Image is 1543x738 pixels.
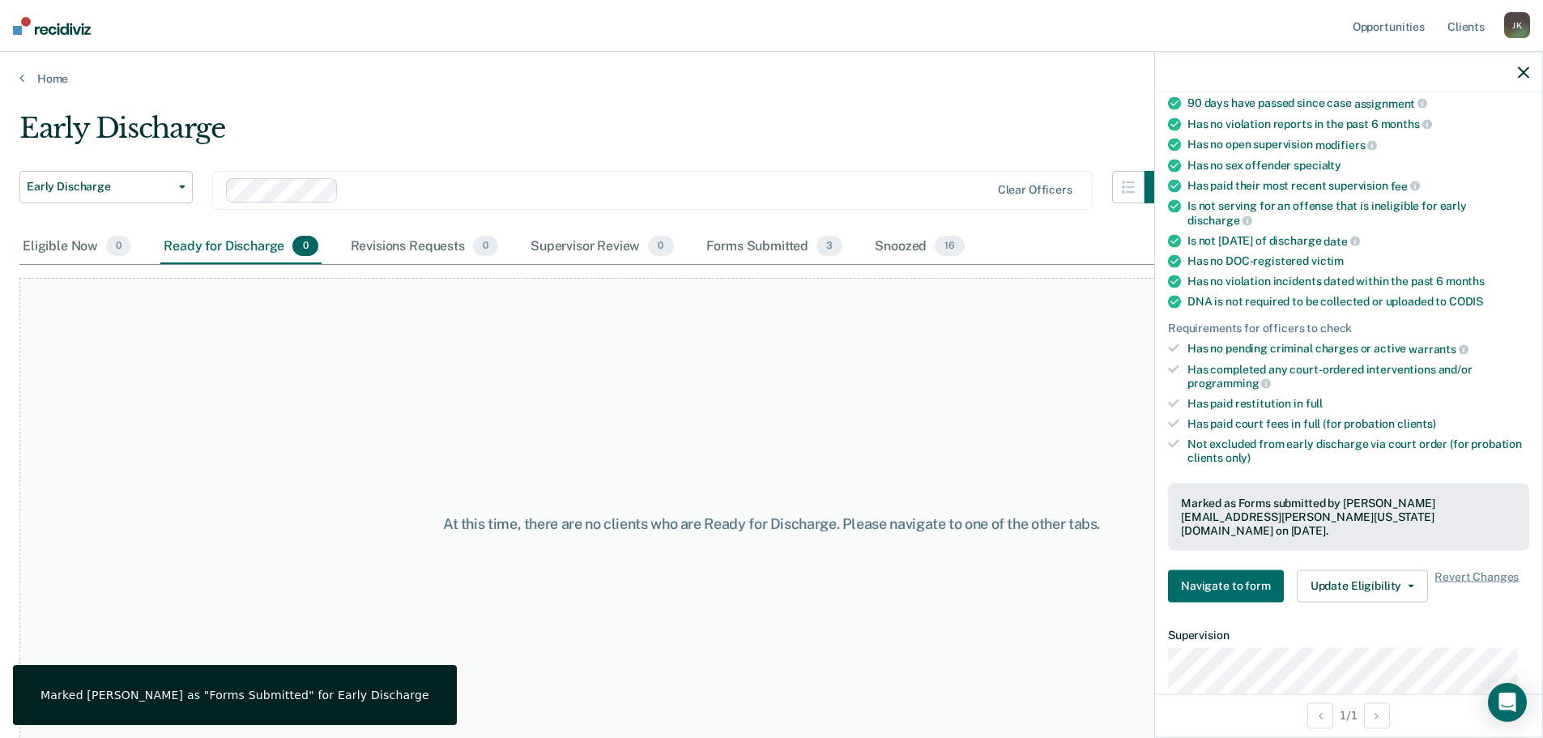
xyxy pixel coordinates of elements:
[1354,96,1427,109] span: assignment
[1307,702,1333,728] button: Previous Opportunity
[648,236,673,257] span: 0
[1187,254,1529,268] div: Has no DOC-registered
[19,71,1524,86] a: Home
[527,229,677,265] div: Supervisor Review
[1187,96,1529,110] div: 90 days have passed since case
[1381,117,1432,130] span: months
[1187,178,1529,193] div: Has paid their most recent supervision
[1434,569,1519,602] span: Revert Changes
[1504,12,1530,38] div: J K
[1449,295,1483,308] span: CODIS
[1409,342,1468,355] span: warrants
[292,236,318,257] span: 0
[1187,275,1529,288] div: Has no violation incidents dated within the past 6
[1315,138,1378,151] span: modifiers
[106,236,131,257] span: 0
[1187,158,1529,172] div: Has no sex offender
[1306,397,1323,410] span: full
[935,236,965,257] span: 16
[1187,362,1529,390] div: Has completed any court-ordered interventions and/or
[1187,199,1529,227] div: Is not serving for an offense that is ineligible for early
[1297,569,1428,602] button: Update Eligibility
[1181,497,1516,537] div: Marked as Forms submitted by [PERSON_NAME][EMAIL_ADDRESS][PERSON_NAME][US_STATE][DOMAIN_NAME] on ...
[1397,416,1436,429] span: clients)
[1311,254,1344,267] span: victim
[27,180,173,194] span: Early Discharge
[1187,342,1529,356] div: Has no pending criminal charges or active
[1168,569,1290,602] a: Navigate to form link
[703,229,846,265] div: Forms Submitted
[1187,397,1529,411] div: Has paid restitution in
[1187,437,1529,464] div: Not excluded from early discharge via court order (for probation clients
[872,229,968,265] div: Snoozed
[1364,702,1390,728] button: Next Opportunity
[347,229,501,265] div: Revisions Requests
[1187,138,1529,152] div: Has no open supervision
[1187,377,1271,390] span: programming
[1187,117,1529,131] div: Has no violation reports in the past 6
[1446,275,1485,288] span: months
[1187,233,1529,248] div: Is not [DATE] of discharge
[473,236,498,257] span: 0
[19,112,1177,158] div: Early Discharge
[13,17,91,35] img: Recidiviz
[1488,683,1527,722] div: Open Intercom Messenger
[19,229,134,265] div: Eligible Now
[1391,179,1420,192] span: fee
[1187,295,1529,309] div: DNA is not required to be collected or uploaded to
[1187,213,1252,226] span: discharge
[998,183,1072,197] div: Clear officers
[40,688,429,702] div: Marked [PERSON_NAME] as "Forms Submitted" for Early Discharge
[1294,158,1341,171] span: specialty
[1323,234,1359,247] span: date
[1168,628,1529,642] dt: Supervision
[1168,322,1529,335] div: Requirements for officers to check
[1187,416,1529,430] div: Has paid court fees in full (for probation
[160,229,321,265] div: Ready for Discharge
[1155,693,1542,736] div: 1 / 1
[396,515,1148,533] div: At this time, there are no clients who are Ready for Discharge. Please navigate to one of the oth...
[1168,569,1284,602] button: Navigate to form
[1225,450,1251,463] span: only)
[816,236,842,257] span: 3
